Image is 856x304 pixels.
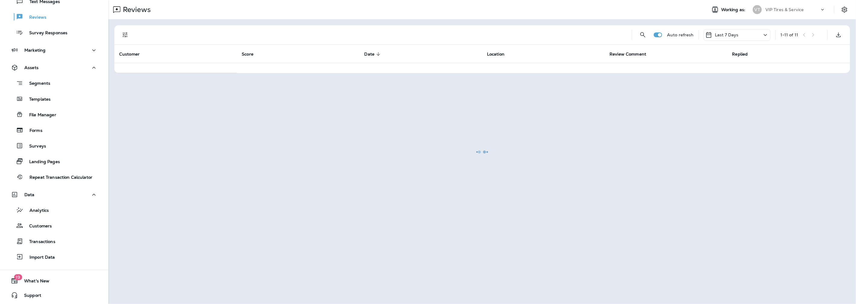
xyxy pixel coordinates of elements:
[18,293,41,300] span: Support
[6,11,102,23] button: Reviews
[6,77,102,90] button: Segments
[23,159,60,165] p: Landing Pages
[23,15,46,20] p: Reviews
[24,65,39,70] p: Assets
[6,235,102,248] button: Transactions
[6,155,102,168] button: Landing Pages
[23,81,50,87] p: Segments
[24,192,35,197] p: Data
[23,144,46,149] p: Surveys
[14,274,22,280] span: 19
[23,255,55,260] p: Import Data
[24,48,45,53] p: Marketing
[23,112,56,118] p: File Manager
[23,30,67,36] p: Survey Responses
[6,289,102,301] button: Support
[6,93,102,105] button: Templates
[6,26,102,39] button: Survey Responses
[6,189,102,201] button: Data
[23,175,92,181] p: Repeat Transaction Calculator
[23,208,49,214] p: Analytics
[6,108,102,121] button: File Manager
[18,278,49,286] span: What's New
[6,251,102,263] button: Import Data
[6,124,102,136] button: Forms
[6,219,102,232] button: Customers
[6,275,102,287] button: 19What's New
[6,44,102,56] button: Marketing
[23,97,51,102] p: Templates
[23,239,55,245] p: Transactions
[6,204,102,216] button: Analytics
[23,223,52,229] p: Customers
[23,128,42,134] p: Forms
[6,139,102,152] button: Surveys
[6,62,102,74] button: Assets
[6,171,102,183] button: Repeat Transaction Calculator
